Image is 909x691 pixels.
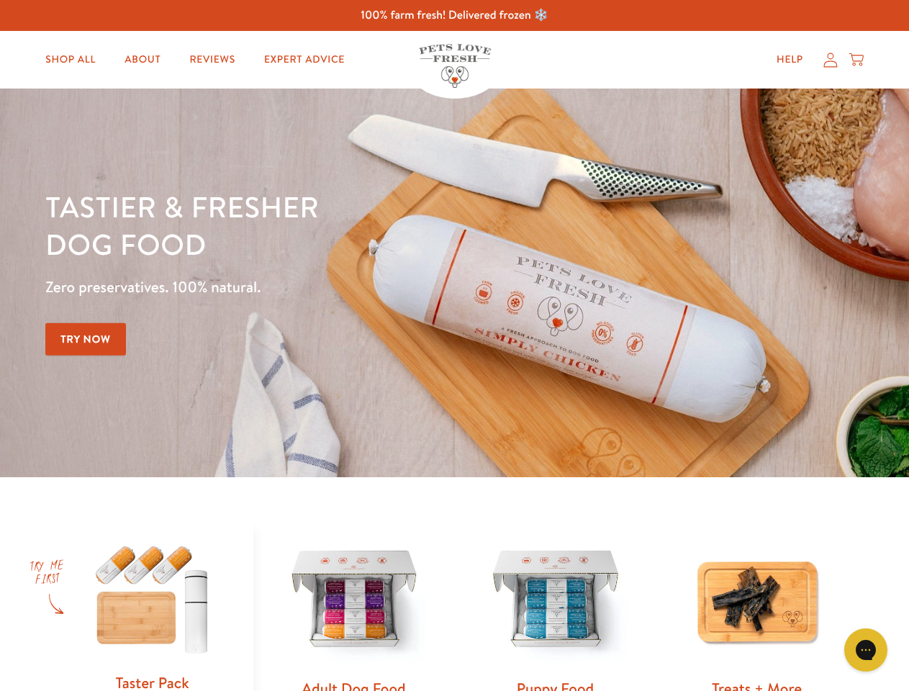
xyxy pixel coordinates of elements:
[45,323,126,356] a: Try Now
[765,45,815,74] a: Help
[45,188,591,263] h1: Tastier & fresher dog food
[34,45,107,74] a: Shop All
[253,45,356,74] a: Expert Advice
[178,45,246,74] a: Reviews
[837,623,895,677] iframe: Gorgias live chat messenger
[419,44,491,88] img: Pets Love Fresh
[45,274,591,300] p: Zero preservatives. 100% natural.
[113,45,172,74] a: About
